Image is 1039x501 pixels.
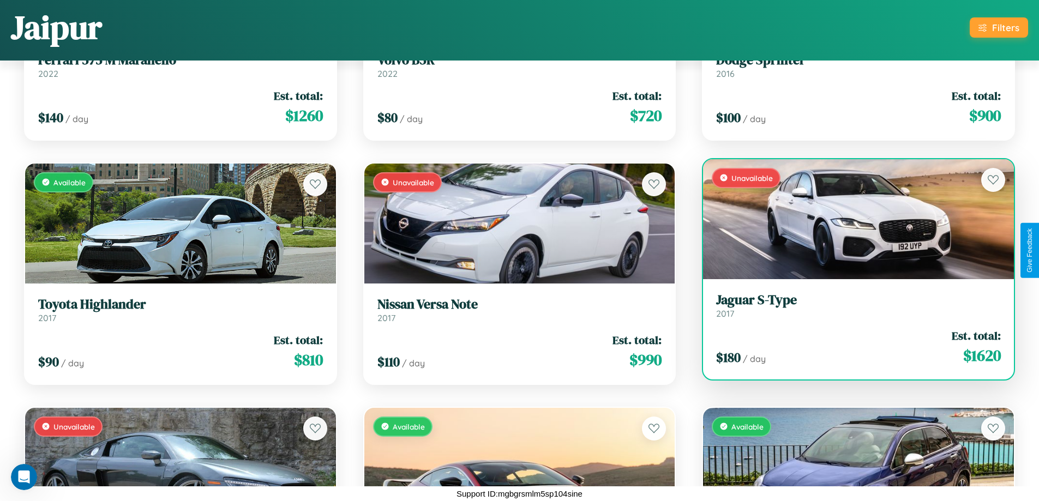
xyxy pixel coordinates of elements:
span: / day [400,113,423,124]
span: $ 990 [629,349,662,371]
div: Filters [992,22,1019,33]
span: $ 180 [716,348,741,366]
a: Jaguar S-Type2017 [716,292,1001,319]
span: / day [402,358,425,369]
span: Est. total: [952,328,1001,343]
span: 2022 [377,68,398,79]
span: $ 140 [38,108,63,126]
p: Support ID: mgbgrsmlm5sp104sine [457,486,582,501]
a: Dodge Sprinter2016 [716,52,1001,79]
span: / day [61,358,84,369]
span: 2022 [38,68,58,79]
span: $ 80 [377,108,398,126]
h3: Toyota Highlander [38,297,323,312]
span: 2016 [716,68,735,79]
span: Unavailable [731,173,773,183]
span: Available [393,422,425,431]
span: / day [743,113,766,124]
span: $ 720 [630,105,662,126]
span: / day [743,353,766,364]
span: Est. total: [612,88,662,104]
h3: Dodge Sprinter [716,52,1001,68]
h3: Nissan Versa Note [377,297,662,312]
span: $ 1620 [963,345,1001,366]
a: Ferrari 575 M Maranello2022 [38,52,323,79]
a: Toyota Highlander2017 [38,297,323,323]
span: Available [731,422,764,431]
span: $ 90 [38,353,59,371]
h3: Volvo B5R [377,52,662,68]
span: 2017 [377,312,395,323]
a: Nissan Versa Note2017 [377,297,662,323]
h1: Jaipur [11,5,102,50]
span: $ 900 [969,105,1001,126]
span: $ 110 [377,353,400,371]
button: Filters [970,17,1028,38]
span: 2017 [716,308,734,319]
span: $ 100 [716,108,741,126]
h3: Ferrari 575 M Maranello [38,52,323,68]
iframe: Intercom live chat [11,464,37,490]
span: Est. total: [274,88,323,104]
a: Volvo B5R2022 [377,52,662,79]
div: Give Feedback [1026,228,1034,273]
span: Available [53,178,86,187]
span: Est. total: [274,332,323,348]
span: Unavailable [53,422,95,431]
span: Est. total: [612,332,662,348]
span: 2017 [38,312,56,323]
span: $ 810 [294,349,323,371]
span: Est. total: [952,88,1001,104]
h3: Jaguar S-Type [716,292,1001,308]
span: / day [65,113,88,124]
span: Unavailable [393,178,434,187]
span: $ 1260 [285,105,323,126]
